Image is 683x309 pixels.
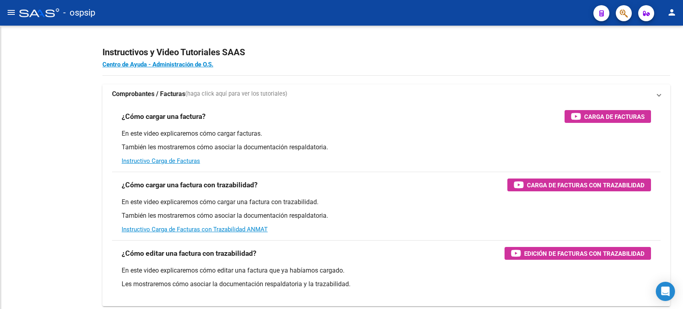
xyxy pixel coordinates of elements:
span: Edición de Facturas con Trazabilidad [524,249,645,259]
a: Instructivo Carga de Facturas [122,157,200,165]
button: Carga de Facturas con Trazabilidad [507,179,651,191]
mat-expansion-panel-header: Comprobantes / Facturas(haga click aquí para ver los tutoriales) [102,84,670,104]
mat-icon: menu [6,8,16,17]
h3: ¿Cómo cargar una factura con trazabilidad? [122,179,258,191]
div: Open Intercom Messenger [656,282,675,301]
h3: ¿Cómo editar una factura con trazabilidad? [122,248,256,259]
strong: Comprobantes / Facturas [112,90,185,98]
a: Instructivo Carga de Facturas con Trazabilidad ANMAT [122,226,268,233]
p: También les mostraremos cómo asociar la documentación respaldatoria. [122,143,651,152]
p: En este video explicaremos cómo cargar facturas. [122,129,651,138]
span: Carga de Facturas con Trazabilidad [527,180,645,190]
h3: ¿Cómo cargar una factura? [122,111,206,122]
span: (haga click aquí para ver los tutoriales) [185,90,287,98]
span: Carga de Facturas [584,112,645,122]
mat-icon: person [667,8,677,17]
button: Edición de Facturas con Trazabilidad [505,247,651,260]
a: Centro de Ayuda - Administración de O.S. [102,61,213,68]
p: También les mostraremos cómo asociar la documentación respaldatoria. [122,211,651,220]
h2: Instructivos y Video Tutoriales SAAS [102,45,670,60]
div: Comprobantes / Facturas(haga click aquí para ver los tutoriales) [102,104,670,306]
p: Les mostraremos cómo asociar la documentación respaldatoria y la trazabilidad. [122,280,651,289]
button: Carga de Facturas [565,110,651,123]
p: En este video explicaremos cómo cargar una factura con trazabilidad. [122,198,651,207]
span: - ospsip [63,4,95,22]
p: En este video explicaremos cómo editar una factura que ya habíamos cargado. [122,266,651,275]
